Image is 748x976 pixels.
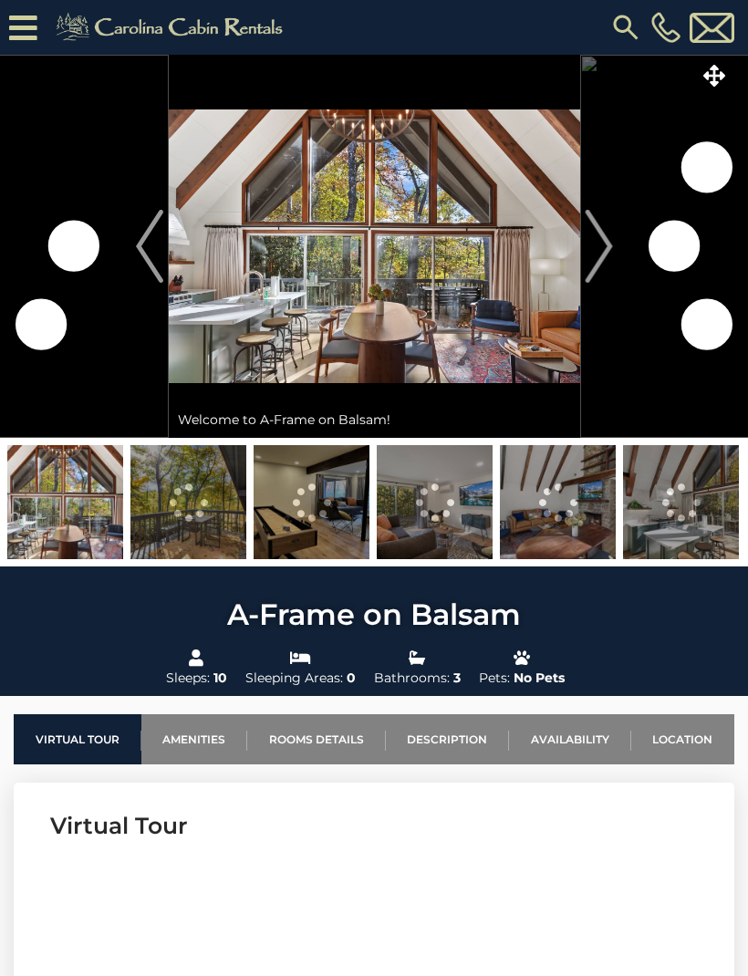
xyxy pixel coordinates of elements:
[7,445,123,559] img: 165324796
[130,445,246,559] img: 165324809
[169,401,580,438] div: Welcome to A-Frame on Balsam!
[609,11,642,44] img: search-regular.svg
[647,12,685,43] a: [PHONE_NUMBER]
[386,714,510,764] a: Description
[623,445,739,559] img: 165324789
[500,445,616,559] img: 165324794
[631,714,735,764] a: Location
[585,210,612,283] img: arrow
[47,9,298,46] img: Khaki-logo.png
[14,714,141,764] a: Virtual Tour
[377,445,493,559] img: 165324788
[50,810,698,842] h3: Virtual Tour
[247,714,386,764] a: Rooms Details
[509,714,631,764] a: Availability
[254,445,369,559] img: 165353568
[141,714,248,764] a: Amenities
[580,55,618,438] button: Next
[136,210,163,283] img: arrow
[131,55,169,438] button: Previous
